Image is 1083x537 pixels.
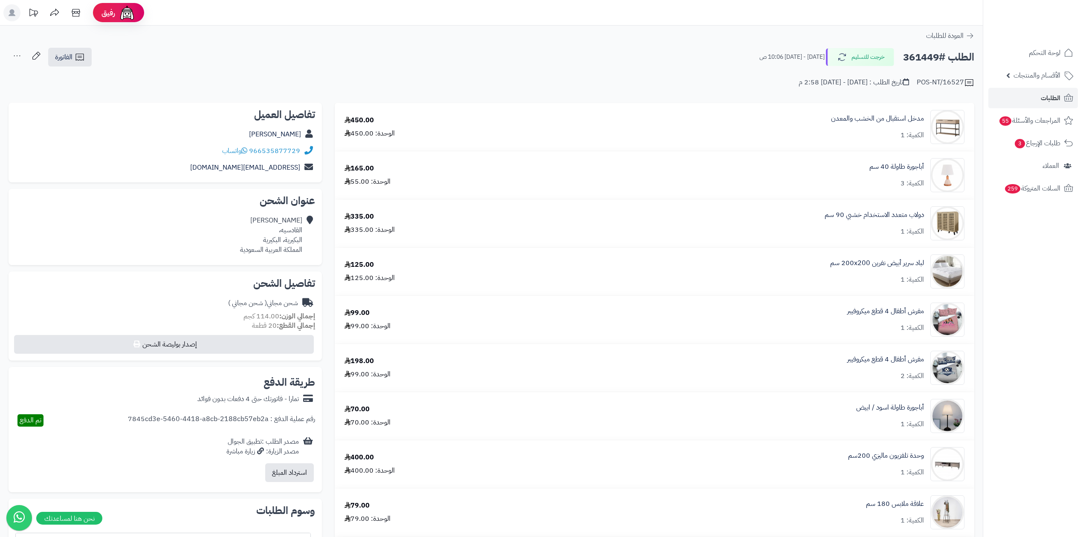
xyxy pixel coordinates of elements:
[128,414,315,427] div: رقم عملية الدفع : 7845cd3e-5460-4418-a8cb-2188cb57eb2a
[345,501,370,511] div: 79.00
[345,356,374,366] div: 198.00
[222,146,247,156] a: واتساب
[901,323,924,333] div: الكمية: 1
[48,48,92,66] a: الفاتورة
[988,43,1078,63] a: لوحة التحكم
[830,258,924,268] a: لباد سرير أبيض نفرين 200x200 سم
[847,306,924,316] a: مفرش أطفال 4 قطع ميكروفيبر
[345,418,391,427] div: الوحدة: 70.00
[988,133,1078,153] a: طلبات الإرجاع3
[249,129,301,139] a: [PERSON_NAME]
[264,377,315,387] h2: طريقة الدفع
[1029,47,1060,59] span: لوحة التحكم
[265,463,314,482] button: استرداد المبلغ
[345,164,374,173] div: 165.00
[901,371,924,381] div: الكمية: 2
[15,505,315,516] h2: وسوم الطلبات
[931,158,964,192] img: 1708502295-220202010974-90x90.jpg
[848,451,924,461] a: وحدة تلفزيون ماليزي 200سم
[866,499,924,509] a: علاقة ملابس 180 سم
[988,88,1078,108] a: الطلبات
[279,311,315,321] strong: إجمالي الوزن:
[345,308,370,318] div: 99.00
[931,495,964,529] img: 1747815779-110107010070-90x90.jpg
[869,162,924,172] a: أباجورة طاولة 40 سم
[345,453,374,462] div: 400.00
[240,216,302,254] div: [PERSON_NAME] القادسيه، البكيرية، البكيرية المملكة العربية السعودية
[345,212,374,222] div: 335.00
[101,8,115,18] span: رفيق
[799,78,909,87] div: تاريخ الطلب : [DATE] - [DATE] 2:58 م
[901,516,924,525] div: الكمية: 1
[243,311,315,321] small: 114.00 كجم
[228,298,298,308] div: شحن مجاني
[1025,23,1075,40] img: logo-2.png
[1042,160,1059,172] span: العملاء
[1004,182,1060,194] span: السلات المتروكة
[826,48,894,66] button: خرجت للتسليم
[226,437,299,456] div: مصدر الطلب :تطبيق الجوال
[1005,184,1020,193] span: 259
[345,225,395,235] div: الوحدة: 335.00
[345,514,391,524] div: الوحدة: 79.00
[825,210,924,220] a: دولاب متعدد الاستخدام خشبي 90 سم
[926,31,974,41] a: العودة للطلبات
[345,115,374,125] div: 450.00
[15,278,315,289] h2: تفاصيل الشحن
[228,298,267,308] span: ( شحن مجاني )
[1014,69,1060,81] span: الأقسام والمنتجات
[931,110,964,144] img: 1704983836-220608010382-90x90.jpg
[917,78,974,88] div: POS-NT/16527
[926,31,964,41] span: العودة للطلبات
[931,351,964,385] img: 1736335400-110203010077-90x90.jpg
[20,415,41,425] span: تم الدفع
[903,49,974,66] h2: الطلب #361449
[931,303,964,337] img: 1736334839-110203010063-90x90.jpg
[15,110,315,120] h2: تفاصيل العميل
[226,447,299,456] div: مصدر الزيارة: زيارة مباشرة
[901,179,924,188] div: الكمية: 3
[856,403,924,413] a: أباجورة طاولة اسود / ابيض
[988,156,1078,176] a: العملاء
[988,178,1078,199] a: السلات المتروكة259
[988,110,1078,131] a: المراجعات والأسئلة55
[14,335,314,354] button: إصدار بوليصة الشحن
[901,227,924,237] div: الكمية: 1
[759,53,825,61] small: [DATE] - [DATE] 10:06 ص
[901,275,924,285] div: الكمية: 1
[847,355,924,364] a: مفرش أطفال 4 قطع ميكروفيبر
[901,468,924,477] div: الكمية: 1
[197,394,299,404] div: تمارا - فاتورتك حتى 4 دفعات بدون فوائد
[277,320,315,331] strong: إجمالي القطع:
[931,254,964,289] img: 1732186343-220107020015-90x90.jpg
[345,321,391,331] div: الوحدة: 99.00
[345,466,395,476] div: الوحدة: 400.00
[1015,139,1025,148] span: 3
[345,177,391,187] div: الوحدة: 55.00
[999,115,1060,127] span: المراجعات والأسئلة
[1041,92,1060,104] span: الطلبات
[190,162,300,173] a: [EMAIL_ADDRESS][DOMAIN_NAME]
[345,404,370,414] div: 70.00
[931,399,964,433] img: 1736341412-220202011289-90x90.jpg
[119,4,136,21] img: ai-face.png
[345,260,374,270] div: 125.00
[345,370,391,379] div: الوحدة: 99.00
[901,419,924,429] div: الكمية: 1
[345,129,395,139] div: الوحدة: 450.00
[55,52,72,62] span: الفاتورة
[931,206,964,240] img: 1716121987-220605010489-90x90.jpg
[252,320,315,331] small: 20 قطعة
[901,130,924,140] div: الكمية: 1
[1014,137,1060,149] span: طلبات الإرجاع
[999,116,1011,126] span: 55
[15,196,315,206] h2: عنوان الشحن
[831,114,924,124] a: مدخل استقبال من الخشب والمعدن
[931,447,964,481] img: 1739781802-220601011418-90x90.jpg
[345,273,395,283] div: الوحدة: 125.00
[23,4,44,23] a: تحديثات المنصة
[249,146,300,156] a: 966535877729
